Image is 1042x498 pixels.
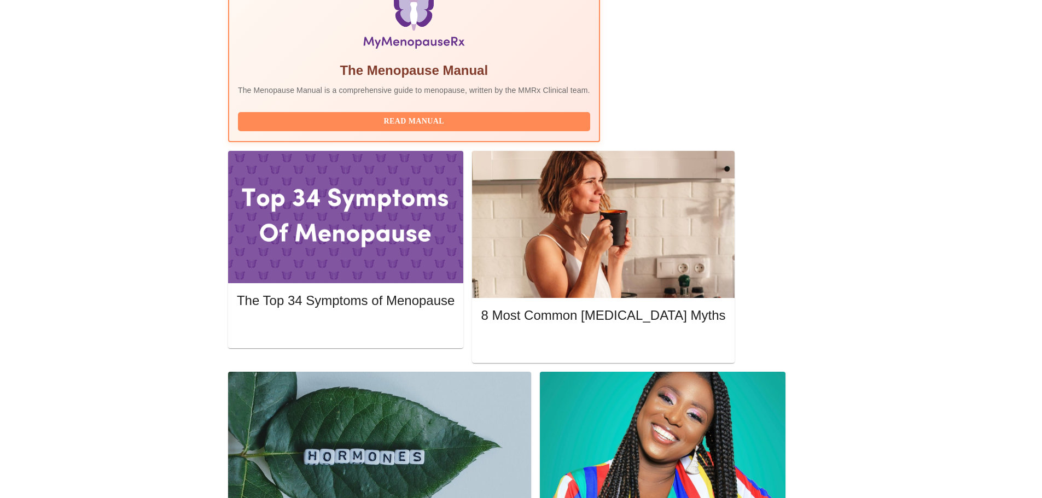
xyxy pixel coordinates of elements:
h5: The Menopause Manual [238,62,590,79]
span: Read More [492,337,714,351]
button: Read Manual [238,112,590,131]
button: Read More [481,335,725,354]
a: Read More [237,323,457,332]
h5: 8 Most Common [MEDICAL_DATA] Myths [481,307,725,324]
h5: The Top 34 Symptoms of Menopause [237,292,455,309]
button: Read More [237,319,455,338]
span: Read Manual [249,115,579,128]
span: Read More [248,322,444,336]
a: Read Manual [238,116,593,125]
p: The Menopause Manual is a comprehensive guide to menopause, written by the MMRx Clinical team. [238,85,590,96]
a: Read More [481,338,728,348]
